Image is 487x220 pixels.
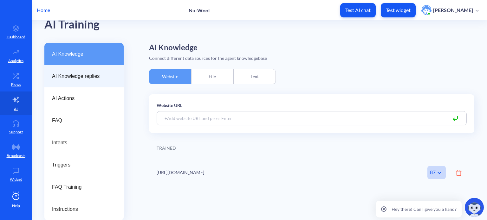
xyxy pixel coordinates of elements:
p: Dashboard [7,34,25,40]
p: Test widget [386,7,411,13]
span: AI Knowledge [52,50,111,58]
span: AI Actions [52,95,111,102]
a: FAQ [44,110,124,132]
span: Help [12,203,20,209]
div: Connect different data sources for the agent knowledgebase [149,55,474,61]
p: Support [9,129,23,135]
input: +Add website URL and press Enter [157,111,467,125]
div: Text [234,69,276,84]
a: FAQ Training [44,176,124,198]
span: Instructions [52,205,111,213]
button: Test AI chat [340,3,376,17]
button: Test widget [381,3,416,17]
p: Test AI chat [345,7,371,13]
span: FAQ [52,117,111,124]
a: Intents [44,132,124,154]
p: Website URL [157,102,467,109]
p: Flows [11,82,21,87]
a: AI Actions [44,87,124,110]
div: AI Training [44,16,100,34]
a: AI Knowledge [44,43,124,65]
p: Home [37,6,50,14]
p: Hey there! Can I give you a hand? [392,206,457,212]
h2: AI Knowledge [149,43,474,52]
span: Intents [52,139,111,147]
div: TRAINED [157,145,176,151]
p: Analytics [8,58,23,64]
img: user photo [421,5,432,15]
p: Nu-Wool [189,7,210,13]
a: AI Knowledge replies [44,65,124,87]
div: Website [149,69,191,84]
a: Triggers [44,154,124,176]
span: FAQ Training [52,183,111,191]
div: File [191,69,233,84]
span: Triggers [52,161,111,169]
img: copilot-icon.svg [465,198,484,217]
p: Broadcasts [7,153,25,159]
p: AI [14,106,18,112]
span: AI Knowledge replies [52,72,111,80]
button: user photo[PERSON_NAME] [418,4,482,16]
div: 87 [427,166,446,179]
div: [URL][DOMAIN_NAME] [157,169,399,176]
p: Widget [10,177,22,182]
p: [PERSON_NAME] [433,7,473,14]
